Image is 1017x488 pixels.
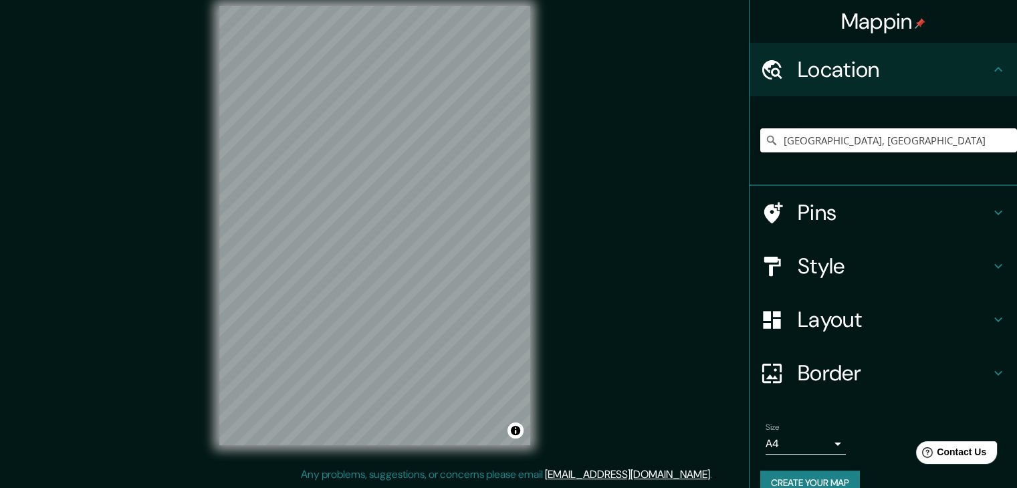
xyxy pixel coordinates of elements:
[798,306,990,333] h4: Layout
[219,6,530,445] canvas: Map
[750,186,1017,239] div: Pins
[750,293,1017,346] div: Layout
[798,56,990,83] h4: Location
[841,8,926,35] h4: Mappin
[507,422,524,439] button: Toggle attribution
[760,128,1017,152] input: Pick your city or area
[750,43,1017,96] div: Location
[798,360,990,386] h4: Border
[898,436,1002,473] iframe: Help widget launcher
[301,467,712,483] p: Any problems, suggestions, or concerns please email .
[545,467,710,481] a: [EMAIL_ADDRESS][DOMAIN_NAME]
[915,18,925,29] img: pin-icon.png
[798,253,990,279] h4: Style
[750,239,1017,293] div: Style
[750,346,1017,400] div: Border
[798,199,990,226] h4: Pins
[714,467,717,483] div: .
[712,467,714,483] div: .
[766,422,780,433] label: Size
[766,433,846,455] div: A4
